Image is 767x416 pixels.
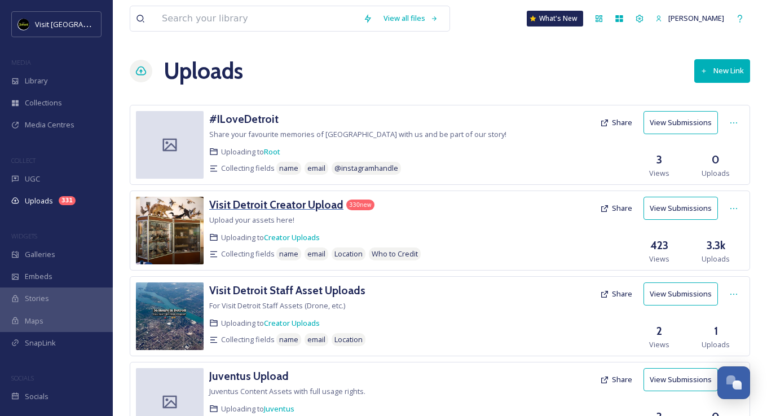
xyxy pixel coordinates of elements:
span: Uploads [702,339,730,350]
a: Creator Uploads [264,318,320,328]
a: View Submissions [643,197,724,220]
span: Visit [GEOGRAPHIC_DATA] [35,19,122,29]
span: SnapLink [25,338,56,348]
span: Collections [25,98,62,108]
h3: 423 [650,237,668,254]
span: Who to Credit [372,249,418,259]
span: MEDIA [11,58,31,67]
a: Visit Detroit Staff Asset Uploads [209,282,365,299]
span: email [307,163,325,174]
span: Socials [25,391,49,402]
button: Open Chat [717,366,750,399]
span: Uploads [25,196,53,206]
span: Views [649,254,669,264]
a: View Submissions [643,282,724,306]
span: WIDGETS [11,232,37,240]
h3: Juventus Upload [209,369,289,383]
span: [PERSON_NAME] [668,13,724,23]
h3: 3.3k [707,237,725,254]
span: name [279,334,298,345]
a: Juventus [264,404,294,414]
h3: #ILoveDetroit [209,112,279,126]
a: View all files [378,7,444,29]
span: For Visit Detroit Staff Assets (Drone, etc.) [209,300,345,311]
button: Share [594,197,638,219]
span: Juventus Content Assets with full usage rights. [209,386,365,396]
a: Root [264,147,280,157]
span: Views [649,339,669,350]
span: Collecting fields [221,249,275,259]
h3: Visit Detroit Creator Upload [209,198,343,211]
span: Collecting fields [221,334,275,345]
input: Search your library [156,6,358,31]
a: Creator Uploads [264,232,320,242]
span: Embeds [25,271,52,282]
button: View Submissions [643,282,718,306]
button: Share [594,112,638,134]
h3: 1 [714,323,718,339]
div: 330 new [346,200,374,210]
span: @instagramhandle [334,163,398,174]
span: Upload your assets here! [209,215,294,225]
a: Uploads [164,54,243,88]
span: COLLECT [11,156,36,165]
img: d4b822f9-c2c9-4175-9c70-3847ccaad52a.jpg [136,197,204,264]
span: Location [334,249,363,259]
img: VISIT%20DETROIT%20LOGO%20-%20BLACK%20BACKGROUND.png [18,19,29,30]
h3: Visit Detroit Staff Asset Uploads [209,284,365,297]
span: SOCIALS [11,374,34,382]
h3: 0 [712,152,720,168]
span: Views [649,168,669,179]
h3: 2 [656,323,662,339]
button: Share [594,369,638,391]
a: Visit Detroit Creator Upload [209,197,343,213]
span: Uploads [702,168,730,179]
span: Location [334,334,363,345]
span: name [279,249,298,259]
span: Media Centres [25,120,74,130]
span: Share your favourite memories of [GEOGRAPHIC_DATA] with us and be part of our story! [209,129,506,139]
span: Library [25,76,47,86]
span: Uploading to [221,232,320,243]
span: Uploading to [221,318,320,329]
span: Maps [25,316,43,326]
button: View Submissions [643,368,718,391]
button: View Submissions [643,197,718,220]
span: Stories [25,293,49,304]
a: #ILoveDetroit [209,111,279,127]
span: UGC [25,174,40,184]
a: View Submissions [643,368,724,391]
span: email [307,334,325,345]
button: Share [594,283,638,305]
button: New Link [694,59,750,82]
img: 686af7d2-e0c3-43fa-9e27-0a04636953d4.jpg [136,282,204,350]
span: Uploading to [221,147,280,157]
a: What's New [527,11,583,26]
button: View Submissions [643,111,718,134]
span: email [307,249,325,259]
span: name [279,163,298,174]
a: [PERSON_NAME] [650,7,730,29]
a: View Submissions [643,111,724,134]
span: Galleries [25,249,55,260]
span: Uploads [702,254,730,264]
h3: 3 [656,152,662,168]
span: Uploading to [221,404,294,414]
span: Collecting fields [221,163,275,174]
a: Juventus Upload [209,368,289,384]
div: 331 [59,196,76,205]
